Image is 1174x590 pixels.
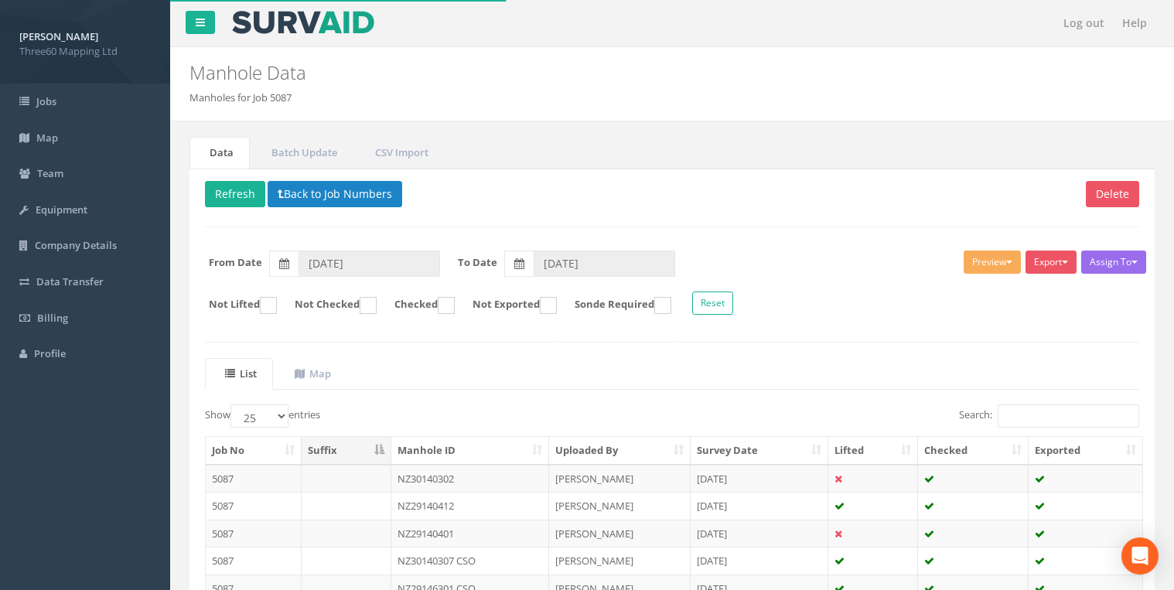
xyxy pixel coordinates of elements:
[391,465,550,493] td: NZ30140302
[19,29,98,43] strong: [PERSON_NAME]
[691,492,828,520] td: [DATE]
[251,137,353,169] a: Batch Update
[295,367,331,380] uib-tab-heading: Map
[206,465,302,493] td: 5087
[299,251,440,277] input: From Date
[189,63,990,83] h2: Manhole Data
[691,520,828,547] td: [DATE]
[19,44,151,59] span: Three60 Mapping Ltd
[549,437,691,465] th: Uploaded By: activate to sort column ascending
[275,358,347,390] a: Map
[691,437,828,465] th: Survey Date: activate to sort column ascending
[379,297,455,314] label: Checked
[1081,251,1146,274] button: Assign To
[458,255,497,270] label: To Date
[1026,251,1077,274] button: Export
[189,90,292,105] li: Manholes for Job 5087
[964,251,1021,274] button: Preview
[36,131,58,145] span: Map
[37,166,63,180] span: Team
[36,94,56,108] span: Jobs
[19,26,151,58] a: [PERSON_NAME] Three60 Mapping Ltd
[355,137,445,169] a: CSV Import
[1029,437,1142,465] th: Exported: activate to sort column ascending
[998,404,1139,428] input: Search:
[692,292,733,315] button: Reset
[302,437,391,465] th: Suffix: activate to sort column descending
[225,367,257,380] uib-tab-heading: List
[959,404,1139,428] label: Search:
[549,547,691,575] td: [PERSON_NAME]
[230,404,288,428] select: Showentries
[559,297,671,314] label: Sonde Required
[279,297,377,314] label: Not Checked
[391,547,550,575] td: NZ30140307 CSO
[391,520,550,547] td: NZ29140401
[37,311,68,325] span: Billing
[1121,537,1159,575] div: Open Intercom Messenger
[918,437,1029,465] th: Checked: activate to sort column ascending
[549,465,691,493] td: [PERSON_NAME]
[828,437,919,465] th: Lifted: activate to sort column ascending
[1086,181,1139,207] button: Delete
[549,520,691,547] td: [PERSON_NAME]
[205,358,273,390] a: List
[206,520,302,547] td: 5087
[34,346,66,360] span: Profile
[534,251,675,277] input: To Date
[691,547,828,575] td: [DATE]
[206,437,302,465] th: Job No: activate to sort column ascending
[205,404,320,428] label: Show entries
[189,137,250,169] a: Data
[35,238,117,252] span: Company Details
[206,547,302,575] td: 5087
[549,492,691,520] td: [PERSON_NAME]
[268,181,402,207] button: Back to Job Numbers
[36,203,87,217] span: Equipment
[391,437,550,465] th: Manhole ID: activate to sort column ascending
[391,492,550,520] td: NZ29140412
[457,297,557,314] label: Not Exported
[193,297,277,314] label: Not Lifted
[205,181,265,207] button: Refresh
[206,492,302,520] td: 5087
[36,275,104,288] span: Data Transfer
[209,255,262,270] label: From Date
[691,465,828,493] td: [DATE]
